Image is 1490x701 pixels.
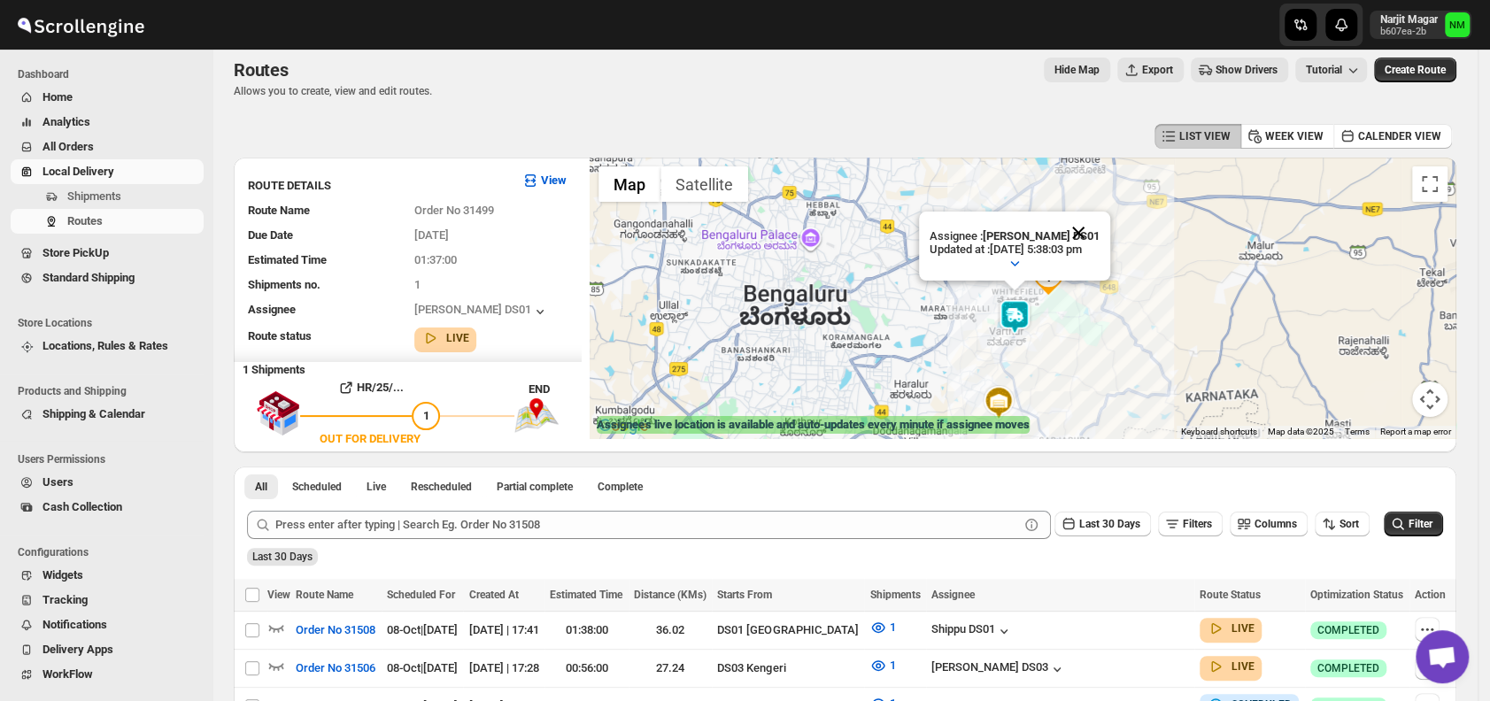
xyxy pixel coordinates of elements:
[1333,124,1452,149] button: CALENDER VIEW
[859,651,906,680] button: 1
[296,621,375,639] span: Order No 31508
[597,416,1030,434] label: Assignee's live location is available and auto-updates every minute if assignee moves
[357,381,404,394] b: HR/25/...
[414,303,549,320] button: [PERSON_NAME] DS01
[300,374,440,402] button: HR/25/...
[275,511,1019,539] input: Press enter after typing | Search Eg. Order No 31508
[234,84,432,98] p: Allows you to create, view and edit routes.
[550,659,623,677] div: 00:56:00
[1231,660,1255,673] b: LIVE
[1231,622,1255,635] b: LIVE
[234,354,305,376] b: 1 Shipments
[11,402,204,427] button: Shipping & Calendar
[234,59,289,81] span: Routes
[1057,212,1100,254] button: Close
[859,613,906,642] button: 1
[414,228,449,242] span: [DATE]
[42,667,93,681] span: WorkFlow
[497,480,573,494] span: Partial complete
[11,334,204,358] button: Locations, Rules & Rates
[267,589,290,601] span: View
[255,480,267,494] span: All
[1449,19,1465,31] text: NM
[285,654,386,682] button: Order No 31506
[1216,63,1278,77] span: Show Drivers
[11,135,204,159] button: All Orders
[634,659,707,677] div: 27.24
[1380,27,1438,37] p: b607ea-2b
[248,228,293,242] span: Due Date
[244,474,278,499] button: All routes
[1200,589,1261,601] span: Route Status
[660,166,748,202] button: Show satellite imagery
[1240,124,1334,149] button: WEEK VIEW
[296,659,375,677] span: Order No 31506
[423,409,429,422] span: 1
[468,659,539,677] div: [DATE] | 17:28
[42,140,94,153] span: All Orders
[594,415,652,438] img: Google
[717,659,859,677] div: DS03 Kengeri
[1370,11,1471,39] button: User menu
[598,166,660,202] button: Show street map
[11,662,204,687] button: WorkFlow
[1374,58,1456,82] button: Create Route
[514,398,559,432] img: trip_end.png
[18,452,204,466] span: Users Permissions
[11,184,204,209] button: Shipments
[11,110,204,135] button: Analytics
[387,623,458,636] span: 08-Oct | [DATE]
[320,430,421,448] div: OUT FOR DELIVERY
[446,332,469,344] b: LIVE
[42,115,90,128] span: Analytics
[1412,381,1448,417] button: Map camera controls
[67,214,103,227] span: Routes
[42,568,83,582] span: Widgets
[367,480,386,494] span: Live
[414,278,421,291] span: 1
[1230,512,1308,536] button: Columns
[1317,623,1379,637] span: COMPLETED
[42,90,73,104] span: Home
[285,616,386,644] button: Order No 31508
[1142,63,1173,77] span: Export
[296,589,353,601] span: Route Name
[468,589,518,601] span: Created At
[1207,620,1255,637] button: LIVE
[1158,512,1223,536] button: Filters
[248,253,327,266] span: Estimated Time
[931,622,1013,640] button: Shippu DS01
[717,589,772,601] span: Starts From
[11,612,204,637] button: Notifications
[1054,512,1151,536] button: Last 30 Days
[1265,129,1324,143] span: WEEK VIEW
[1044,58,1110,82] button: Map action label
[42,165,114,178] span: Local Delivery
[387,661,458,674] span: 08-Oct | [DATE]
[1345,427,1370,436] a: Terms (opens in new tab)
[414,204,494,217] span: Order No 31499
[411,480,472,494] span: Rescheduled
[1295,58,1367,82] button: Tutorial
[1154,124,1241,149] button: LIST VIEW
[598,480,643,494] span: Complete
[256,379,300,448] img: shop.svg
[248,204,310,217] span: Route Name
[1179,129,1231,143] span: LIST VIEW
[1416,630,1469,683] div: Open chat
[468,621,539,639] div: [DATE] | 17:41
[248,303,296,316] span: Assignee
[1079,518,1140,530] span: Last 30 Days
[18,316,204,330] span: Store Locations
[42,500,122,513] span: Cash Collection
[1445,12,1470,37] span: Narjit Magar
[42,593,88,606] span: Tracking
[1054,63,1100,77] span: Hide Map
[14,3,147,47] img: ScrollEngine
[889,659,895,672] span: 1
[11,470,204,495] button: Users
[11,637,204,662] button: Delivery Apps
[42,407,145,420] span: Shipping & Calendar
[42,618,107,631] span: Notifications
